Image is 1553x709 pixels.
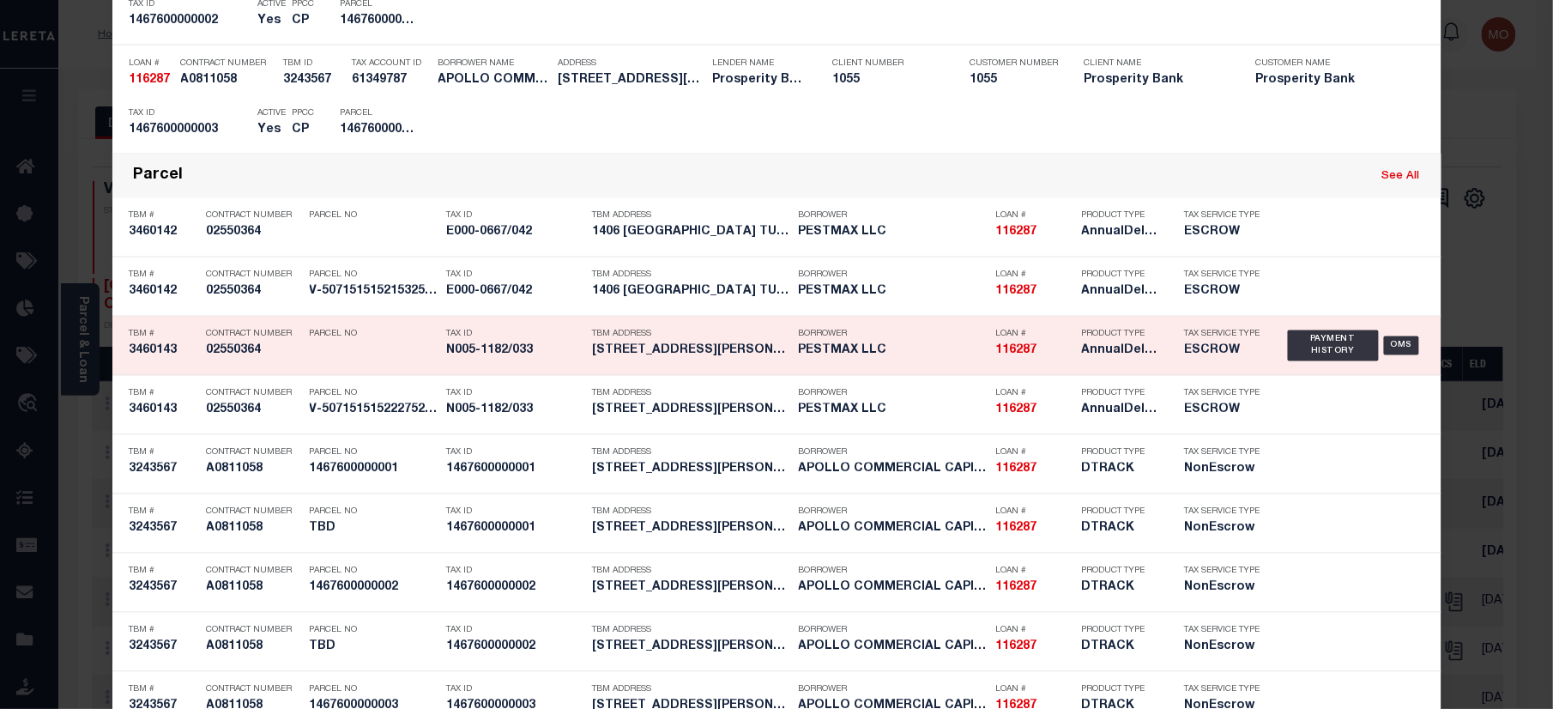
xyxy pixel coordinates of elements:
h5: APOLLO COMMERCIAL CAPITAL LLC [799,522,988,536]
strong: 116287 [996,286,1037,298]
h5: Yes [258,14,284,28]
p: TBM Address [593,330,790,340]
p: Loan # [996,448,1073,458]
h5: CP [293,123,315,137]
div: Parcel [134,167,184,186]
p: Parcel No [310,567,438,577]
p: Tax Service Type [1185,448,1262,458]
p: Borrower [799,330,988,340]
p: Product Type [1082,211,1159,221]
h5: 116287 [130,73,172,88]
p: Loan # [996,507,1073,518]
h5: 1467600000001 [447,522,584,536]
h5: 116287 [996,640,1073,655]
h5: 3243567 [130,640,198,655]
p: Tax ID [447,507,584,518]
p: Loan # [996,567,1073,577]
h5: 3353 DILL AVENUE RICHMOND VA 23222 [593,403,790,418]
h5: 116287 [996,522,1073,536]
p: Loan # [996,330,1073,340]
h5: 1467600000002 [310,581,438,596]
p: Product Type [1082,448,1159,458]
p: Address [559,58,704,69]
h5: V-5071515152227525624960 [310,403,438,418]
h5: 02550364 [207,285,301,300]
p: Parcel No [310,507,438,518]
h5: 116287 [996,344,1073,359]
h5: Prosperity Bank [1256,73,1402,88]
h5: A0811058 [181,73,275,88]
p: Tax Service Type [1185,626,1262,636]
h5: 02550364 [207,344,301,359]
p: Borrower [799,211,988,221]
h5: 1055 [833,73,945,88]
p: Product Type [1082,507,1159,518]
h5: 02550364 [207,403,301,418]
h5: ESCROW [1185,226,1262,240]
h5: 116287 [996,403,1073,418]
p: Tax ID [447,211,584,221]
p: Contract Number [207,507,301,518]
p: Tax ID [447,685,584,695]
strong: 116287 [996,227,1037,239]
h5: AnnualDelinquency,Escrow [1082,226,1159,240]
h5: E000-0667/042 [447,226,584,240]
h5: 1406 MECHANICSVILLE TURNPIKE RI... [593,285,790,300]
p: Tax Service Type [1185,330,1262,340]
h5: Prosperity Bank [1085,73,1230,88]
p: Contract Number [207,389,301,399]
h5: 1467600000002 [447,581,584,596]
p: Parcel No [310,211,438,221]
p: TBM ID [284,58,344,69]
h5: 1467600000002 [341,14,418,28]
p: Parcel No [310,626,438,636]
p: Parcel No [310,389,438,399]
h5: 1467600000003 [341,123,418,137]
p: Tax ID [447,270,584,281]
p: Parcel No [310,685,438,695]
strong: 116287 [996,464,1037,476]
p: PPCC [293,108,315,118]
h5: NonEscrow [1185,640,1262,655]
h5: 116287 [996,463,1073,477]
h5: PESTMAX LLC [799,226,988,240]
p: Contract Number [207,330,301,340]
p: Parcel [341,108,418,118]
h5: TBD [310,640,438,655]
p: Tax Service Type [1185,270,1262,281]
p: Contract Number [207,270,301,281]
h5: 4107 KATY HOCKLEY RD [593,581,790,596]
p: Tax ID [447,389,584,399]
p: Loan # [996,211,1073,221]
h5: 3460142 [130,285,198,300]
h5: A0811058 [207,581,301,596]
h5: 1406 MECHANICSVILLE TURNPIKE RI... [593,226,790,240]
a: See All [1382,171,1420,182]
h5: 61349787 [353,73,430,88]
p: TBM Address [593,448,790,458]
h5: AnnualDelinquency,Escrow [1082,344,1159,359]
p: Loan # [996,389,1073,399]
p: Product Type [1082,685,1159,695]
strong: 116287 [130,74,171,86]
h5: 3243567 [130,581,198,596]
p: Loan # [996,626,1073,636]
p: Product Type [1082,626,1159,636]
p: Borrower Name [438,58,550,69]
h5: APOLLO COMMERCIAL CAPITAL LLC [799,640,988,655]
div: Payment History [1288,330,1380,361]
p: Borrower [799,685,988,695]
p: Tax Service Type [1185,685,1262,695]
h5: 3243567 [130,463,198,477]
p: Client Number [833,58,945,69]
h5: NonEscrow [1185,463,1262,477]
h5: 4107 KATY HOCKLEY RD [593,640,790,655]
p: Parcel No [310,270,438,281]
h5: 116287 [996,226,1073,240]
h5: 3243567 [130,522,198,536]
p: Customer Name [1256,58,1402,69]
p: Contract Number [207,685,301,695]
h5: DTRACK [1082,522,1159,536]
p: TBM # [130,567,198,577]
p: Product Type [1082,330,1159,340]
